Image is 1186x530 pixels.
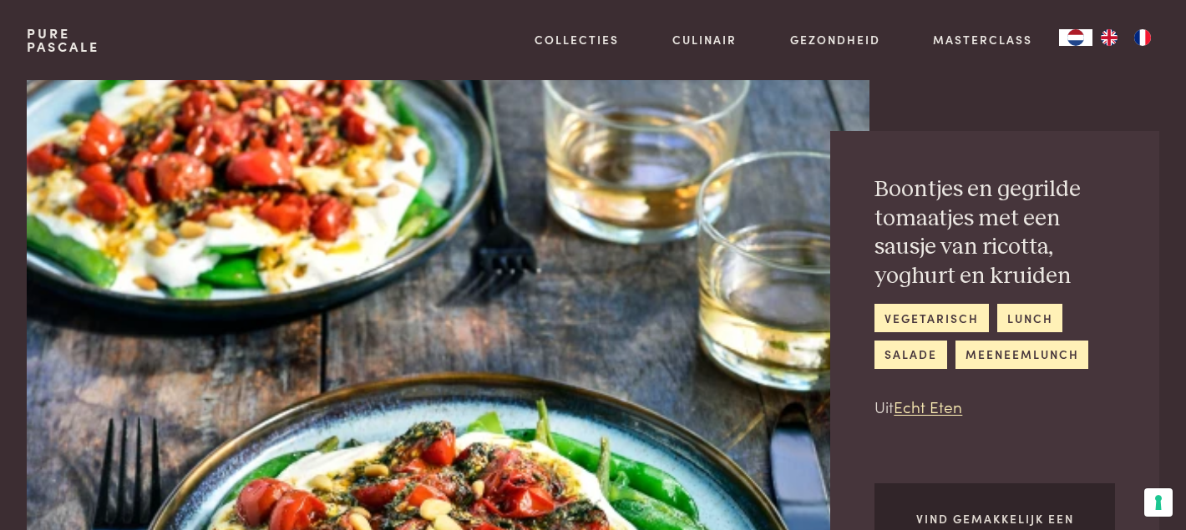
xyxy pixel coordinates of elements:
a: NL [1059,29,1092,46]
p: Uit [874,395,1115,419]
a: vegetarisch [874,304,988,331]
a: PurePascale [27,27,99,53]
a: salade [874,341,946,368]
a: FR [1126,29,1159,46]
a: EN [1092,29,1126,46]
a: Collecties [535,31,619,48]
a: Culinair [672,31,737,48]
a: Gezondheid [790,31,880,48]
button: Uw voorkeuren voor toestemming voor trackingtechnologieën [1144,488,1173,517]
a: meeneemlunch [955,341,1088,368]
a: Masterclass [933,31,1032,48]
h2: Boontjes en gegrilde tomaatjes met een sausje van ricotta, yoghurt en kruiden [874,175,1115,290]
ul: Language list [1092,29,1159,46]
a: lunch [997,304,1062,331]
a: Echt Eten [894,395,962,417]
aside: Language selected: Nederlands [1059,29,1159,46]
div: Language [1059,29,1092,46]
